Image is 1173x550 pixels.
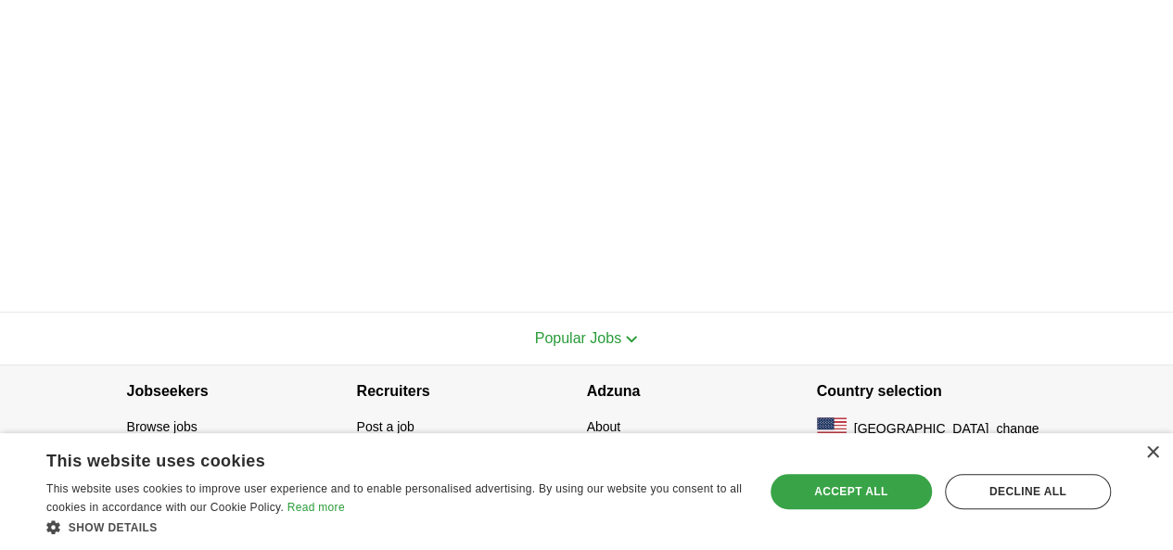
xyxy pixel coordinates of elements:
[69,521,158,534] span: Show details
[625,335,638,343] img: toggle icon
[771,474,932,509] div: Accept all
[127,419,198,434] a: Browse jobs
[1145,446,1159,460] div: Close
[46,444,696,472] div: This website uses cookies
[46,482,742,514] span: This website uses cookies to improve user experience and to enable personalised advertising. By u...
[817,365,1047,417] h4: Country selection
[817,417,847,440] img: US flag
[996,419,1039,439] button: change
[46,518,743,536] div: Show details
[535,330,621,346] span: Popular Jobs
[357,419,414,434] a: Post a job
[854,419,989,439] span: [GEOGRAPHIC_DATA]
[587,419,621,434] a: About
[287,501,345,514] a: Read more, opens a new window
[945,474,1111,509] div: Decline all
